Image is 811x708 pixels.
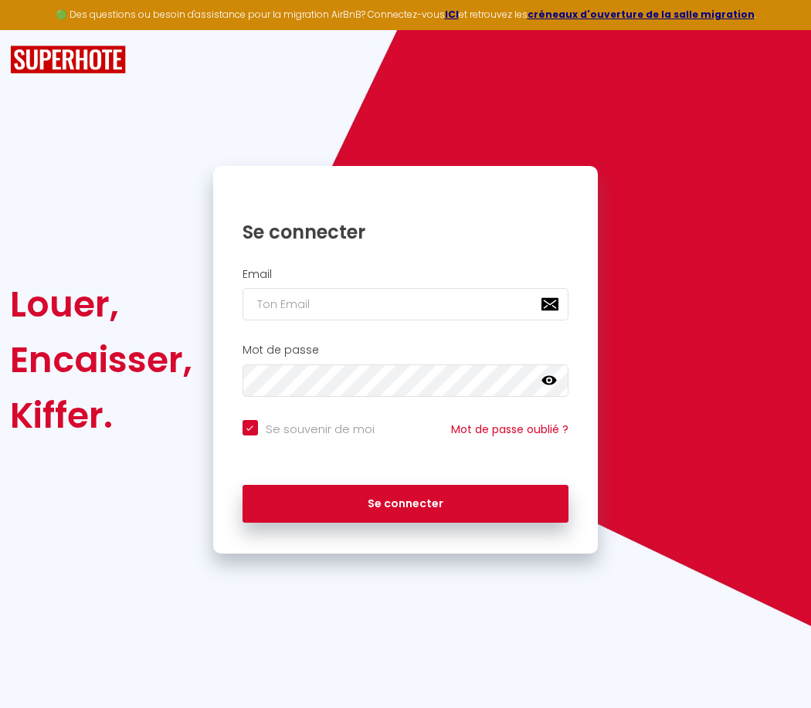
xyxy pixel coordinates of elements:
a: ICI [445,8,459,21]
a: Mot de passe oublié ? [451,422,568,437]
input: Ton Email [243,288,569,320]
div: Encaisser, [10,332,192,388]
h2: Email [243,268,569,281]
h2: Mot de passe [243,344,569,357]
img: SuperHote logo [10,46,126,74]
button: Se connecter [243,485,569,523]
a: créneaux d'ouverture de la salle migration [528,8,755,21]
h1: Se connecter [243,220,569,244]
div: Louer, [10,276,192,332]
div: Kiffer. [10,388,192,443]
